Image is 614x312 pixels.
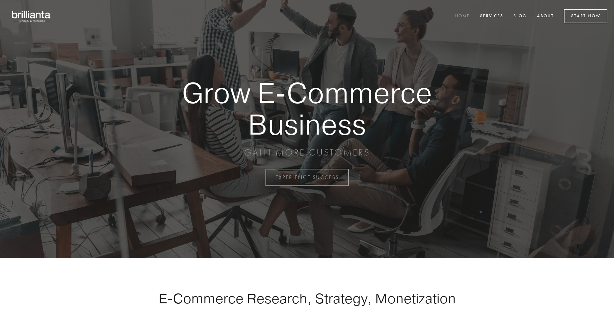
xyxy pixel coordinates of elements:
strong: Grow E-Commerce Business [159,77,455,140]
a: Home [451,11,474,22]
a: Start Now [564,9,607,23]
a: About [533,11,558,22]
img: brillianta - research, strategy, marketing [7,7,56,26]
h1: E-Commerce Research, Strategy, Monetization [138,290,476,307]
p: GAIN MORE CUSTOMERS [159,147,455,158]
a: EXPERIENCE SUCCESS [265,169,349,186]
a: Services [476,11,508,22]
a: Blog [509,11,531,22]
